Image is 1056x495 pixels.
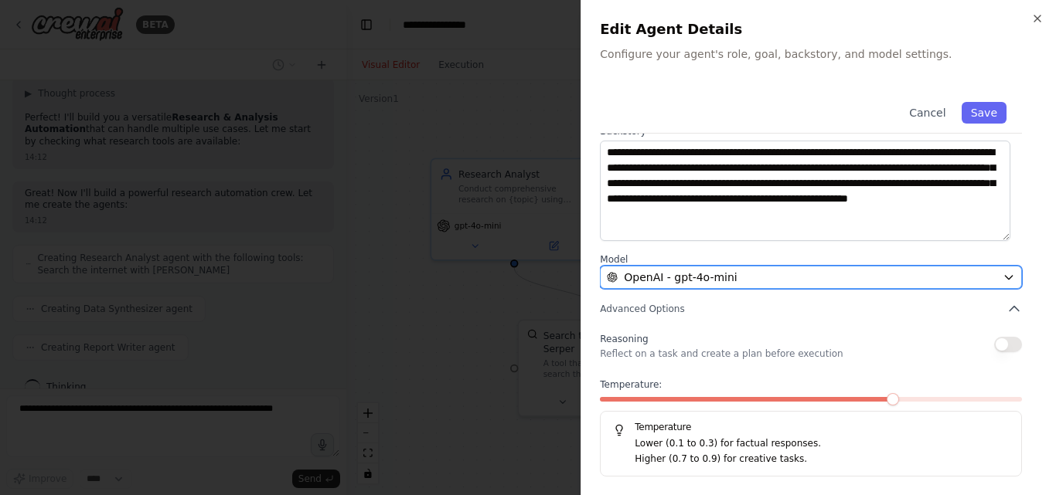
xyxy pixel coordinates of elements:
button: Cancel [900,102,955,124]
label: Model [600,253,1022,266]
h5: Temperature [613,421,1009,433]
p: Reflect on a task and create a plan before execution [600,348,843,360]
h2: Edit Agent Details [600,19,1037,40]
span: Reasoning [600,334,648,344]
p: Lower (0.1 to 0.3) for factual responses. [635,436,1009,452]
button: Save [962,102,1007,124]
button: Advanced Options [600,301,1022,317]
p: Configure your agent's role, goal, backstory, and model settings. [600,46,1037,62]
p: Higher (0.7 to 0.9) for creative tasks. [635,452,1009,467]
span: Advanced Options [600,303,684,315]
span: Temperature: [600,378,662,391]
span: OpenAI - gpt-4o-mini [624,270,737,285]
button: OpenAI - gpt-4o-mini [600,266,1022,289]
